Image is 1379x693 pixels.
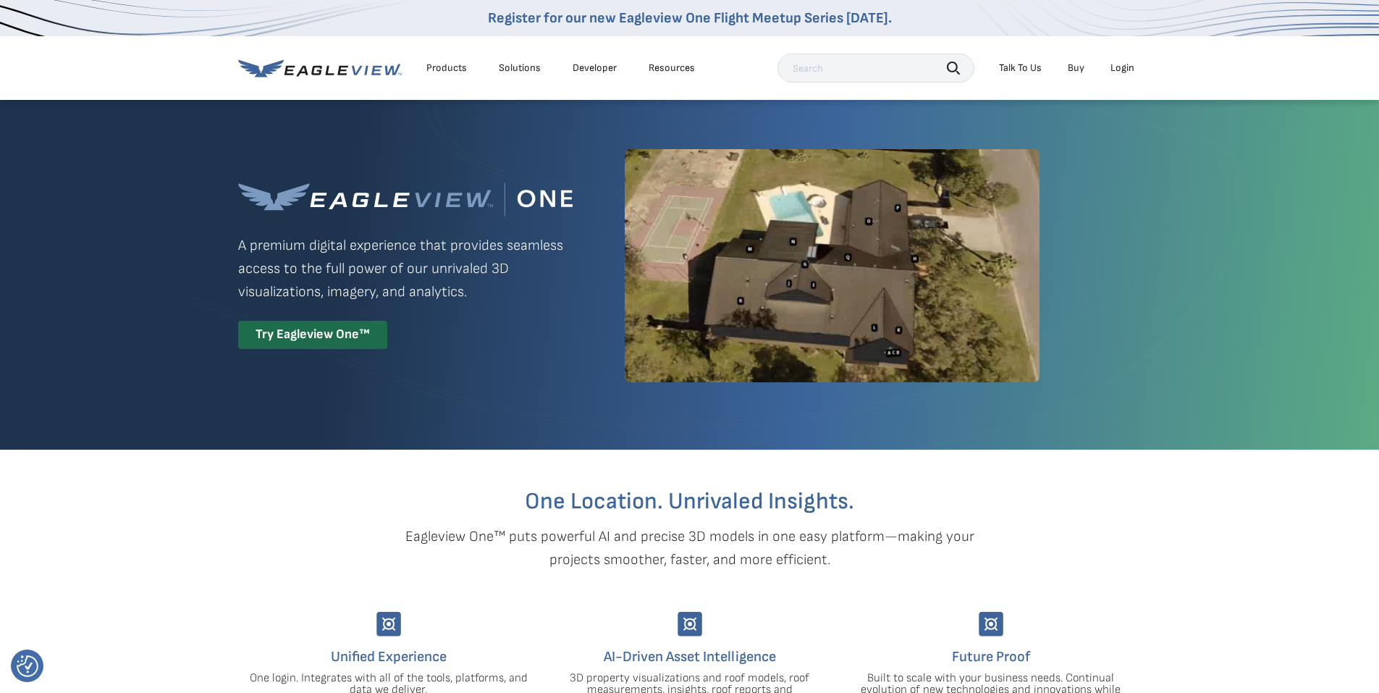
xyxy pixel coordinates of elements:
h4: Unified Experience [249,645,528,668]
div: Try Eagleview One™ [238,321,387,349]
img: Group-9744.svg [979,612,1003,637]
div: Solutions [499,62,541,75]
img: Revisit consent button [17,655,38,677]
div: Products [426,62,467,75]
img: Eagleview One™ [238,182,573,217]
div: Talk To Us [999,62,1042,75]
p: A premium digital experience that provides seamless access to the full power of our unrivaled 3D ... [238,234,573,303]
img: Group-9744.svg [376,612,401,637]
h2: One Location. Unrivaled Insights. [249,490,1131,513]
h4: AI-Driven Asset Intelligence [550,645,830,668]
div: Resources [649,62,695,75]
img: Group-9744.svg [678,612,702,637]
a: Buy [1068,62,1084,75]
p: Eagleview One™ puts powerful AI and precise 3D models in one easy platform—making your projects s... [380,525,1000,571]
a: Register for our new Eagleview One Flight Meetup Series [DATE]. [488,9,892,27]
a: Developer [573,62,617,75]
button: Consent Preferences [17,655,38,677]
h4: Future Proof [851,645,1131,668]
input: Search [777,54,974,83]
div: Login [1110,62,1134,75]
